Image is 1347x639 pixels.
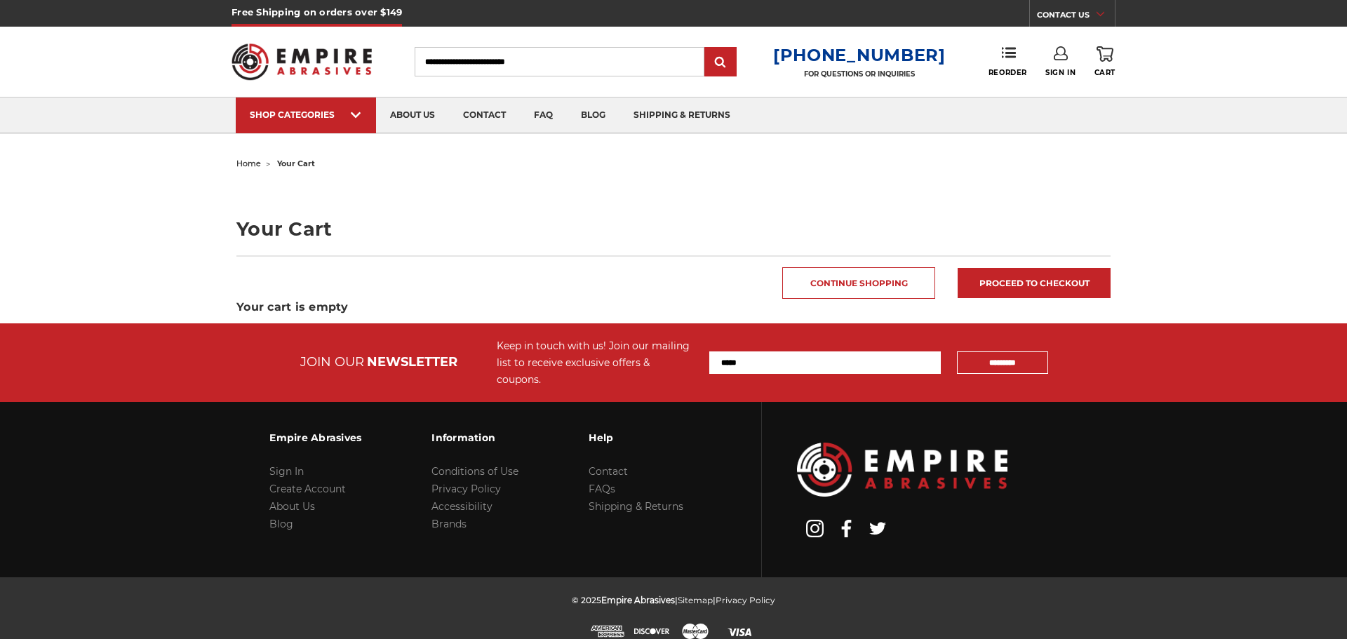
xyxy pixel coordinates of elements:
[269,518,293,530] a: Blog
[716,595,775,605] a: Privacy Policy
[1094,68,1115,77] span: Cart
[1037,7,1115,27] a: CONTACT US
[269,465,304,478] a: Sign In
[300,354,364,370] span: JOIN OUR
[236,220,1111,238] h1: Your Cart
[277,159,315,168] span: your cart
[589,500,683,513] a: Shipping & Returns
[497,337,695,388] div: Keep in touch with us! Join our mailing list to receive exclusive offers & coupons.
[989,46,1027,76] a: Reorder
[773,45,946,65] a: [PHONE_NUMBER]
[1045,68,1075,77] span: Sign In
[619,97,744,133] a: shipping & returns
[520,97,567,133] a: faq
[269,423,361,452] h3: Empire Abrasives
[269,500,315,513] a: About Us
[589,423,683,452] h3: Help
[431,518,467,530] a: Brands
[431,483,501,495] a: Privacy Policy
[589,483,615,495] a: FAQs
[236,159,261,168] a: home
[236,299,1111,316] h3: Your cart is empty
[269,483,346,495] a: Create Account
[782,267,935,299] a: Continue Shopping
[572,591,775,609] p: © 2025 | |
[589,465,628,478] a: Contact
[431,465,518,478] a: Conditions of Use
[232,34,372,89] img: Empire Abrasives
[250,109,362,120] div: SHOP CATEGORIES
[958,268,1111,298] a: Proceed to checkout
[773,69,946,79] p: FOR QUESTIONS OR INQUIRIES
[449,97,520,133] a: contact
[431,500,492,513] a: Accessibility
[989,68,1027,77] span: Reorder
[567,97,619,133] a: blog
[1094,46,1115,77] a: Cart
[601,595,675,605] span: Empire Abrasives
[376,97,449,133] a: about us
[431,423,518,452] h3: Information
[797,443,1007,497] img: Empire Abrasives Logo Image
[367,354,457,370] span: NEWSLETTER
[706,48,735,76] input: Submit
[678,595,713,605] a: Sitemap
